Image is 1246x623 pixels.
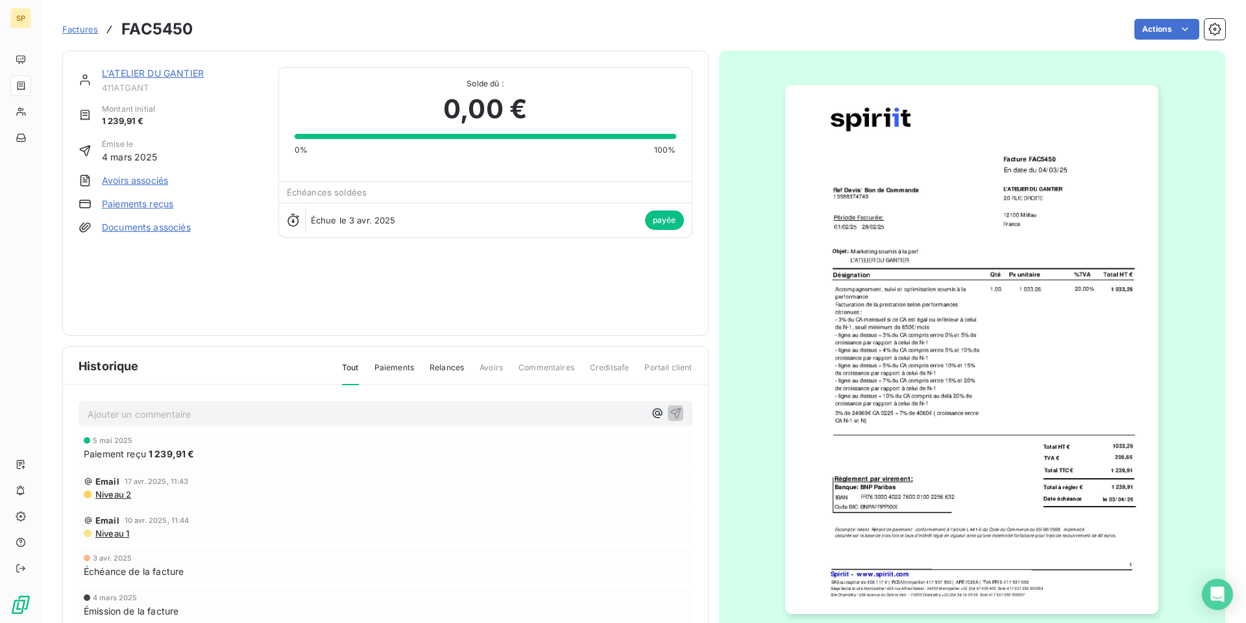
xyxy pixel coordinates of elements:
[295,78,676,90] span: Solde dû :
[95,515,119,526] span: Email
[10,594,31,615] img: Logo LeanPay
[102,83,263,93] span: 411ATGANT
[125,477,189,485] span: 17 avr. 2025, 11:43
[287,187,367,197] span: Échéances soldées
[785,85,1158,614] img: invoice_thumbnail
[62,23,98,36] a: Factures
[644,362,692,384] span: Portail client
[10,8,31,29] div: SP
[443,90,527,129] span: 0,00 €
[93,437,133,444] span: 5 mai 2025
[93,554,132,562] span: 3 avr. 2025
[374,362,414,384] span: Paiements
[102,68,204,79] a: L'ATELIER DU GANTIER
[94,489,131,500] span: Niveau 2
[654,144,676,156] span: 100%
[102,174,168,187] a: Avoirs associés
[93,594,138,602] span: 4 mars 2025
[84,565,184,578] span: Échéance de la facture
[102,150,158,164] span: 4 mars 2025
[311,215,396,225] span: Échue le 3 avr. 2025
[295,144,308,156] span: 0%
[94,528,129,539] span: Niveau 1
[1202,579,1233,610] div: Open Intercom Messenger
[590,362,629,384] span: Creditsafe
[62,24,98,34] span: Factures
[430,362,464,384] span: Relances
[342,362,359,385] span: Tout
[645,210,684,230] span: payée
[84,447,146,461] span: Paiement reçu
[480,362,503,384] span: Avoirs
[102,138,158,150] span: Émise le
[149,447,195,461] span: 1 239,91 €
[102,221,191,234] a: Documents associés
[121,18,193,41] h3: FAC5450
[1134,19,1199,40] button: Actions
[102,115,155,128] span: 1 239,91 €
[102,103,155,115] span: Montant initial
[95,476,119,487] span: Email
[125,516,189,524] span: 10 avr. 2025, 11:44
[102,197,173,210] a: Paiements reçus
[79,357,139,375] span: Historique
[84,604,178,618] span: Émission de la facture
[519,362,574,384] span: Commentaires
